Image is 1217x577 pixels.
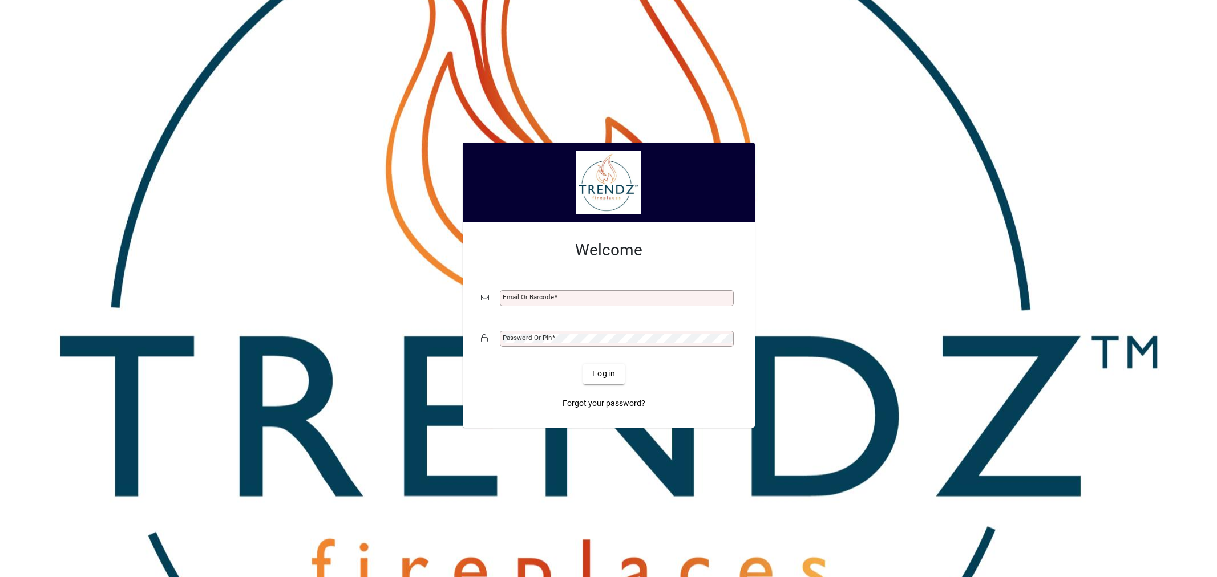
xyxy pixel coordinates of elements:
[563,397,645,409] span: Forgot your password?
[558,393,650,414] a: Forgot your password?
[481,241,737,260] h2: Welcome
[592,368,616,380] span: Login
[503,293,554,301] mat-label: Email or Barcode
[503,334,552,342] mat-label: Password or Pin
[583,364,625,384] button: Login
